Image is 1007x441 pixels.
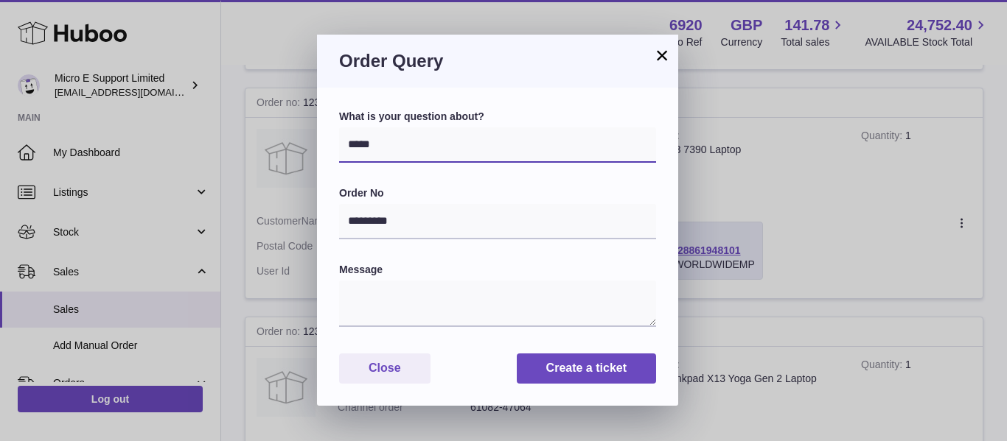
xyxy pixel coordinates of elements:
[339,49,656,73] h3: Order Query
[339,263,656,277] label: Message
[339,186,656,200] label: Order No
[339,353,431,384] button: Close
[339,110,656,124] label: What is your question about?
[517,353,656,384] button: Create a ticket
[653,46,671,64] button: ×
